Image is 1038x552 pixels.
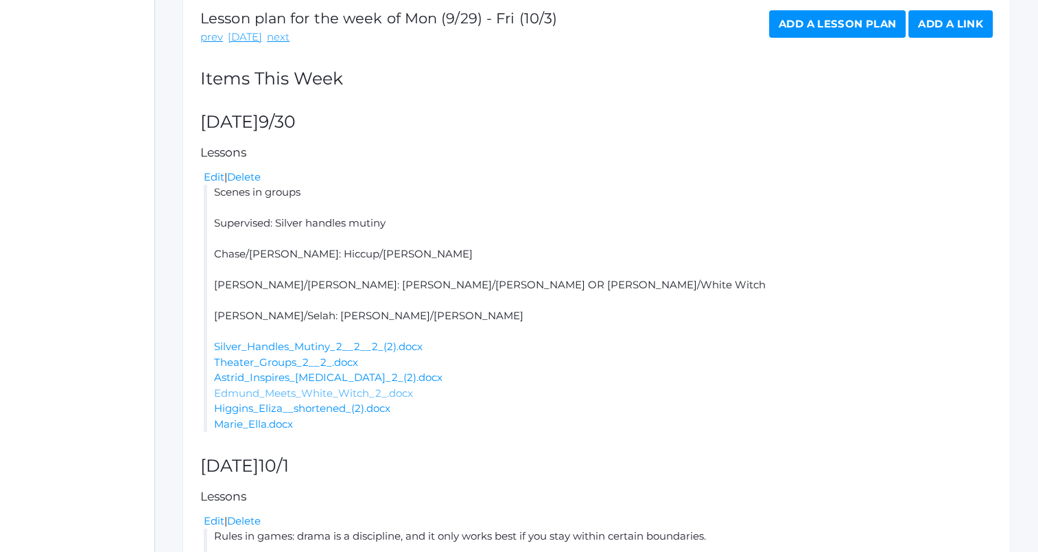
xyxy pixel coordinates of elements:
[259,111,296,132] span: 9/30
[214,417,293,430] a: Marie_Ella.docx
[227,514,261,527] a: Delete
[259,455,289,476] span: 10/1
[204,185,993,432] li: Scenes in groups Supervised: Silver handles mutiny Chase/[PERSON_NAME]: Hiccup/[PERSON_NAME] [PER...
[769,10,906,38] a: Add a Lesson Plan
[908,10,993,38] a: Add a Link
[204,514,224,527] a: Edit
[204,170,224,183] a: Edit
[214,371,443,384] a: Astrid_Inspires_[MEDICAL_DATA]_2_(2).docx
[214,402,390,415] a: Higgins_Eliza__shortened_(2).docx
[200,490,993,503] h5: Lessons
[200,10,557,26] h1: Lesson plan for the week of Mon (9/29) - Fri (10/3)
[267,30,290,45] a: next
[200,30,223,45] a: prev
[200,146,993,159] h5: Lessons
[227,170,261,183] a: Delete
[200,457,993,476] h2: [DATE]
[214,356,358,369] a: Theater_Groups_2__2_.docx
[200,69,993,89] h2: Items This Week
[204,170,993,185] div: |
[214,387,413,400] a: Edmund_Meets_White_Witch_2_.docx
[214,340,423,353] a: Silver_Handles_Mutiny_2__2__2_(2).docx
[228,30,262,45] a: [DATE]
[204,514,993,529] div: |
[200,113,993,132] h2: [DATE]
